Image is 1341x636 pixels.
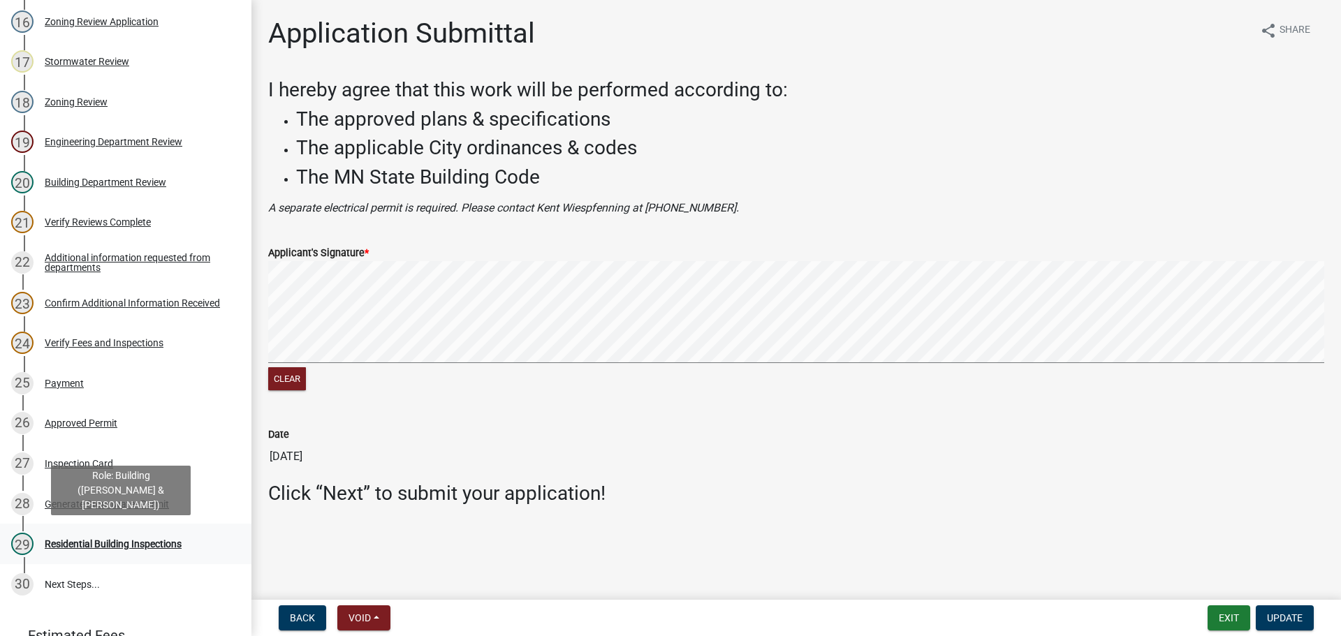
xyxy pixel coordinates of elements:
[11,91,34,113] div: 18
[279,605,326,630] button: Back
[1256,605,1314,630] button: Update
[11,332,34,354] div: 24
[337,605,390,630] button: Void
[349,612,371,623] span: Void
[268,482,1324,505] h3: Click “Next” to submit your application!
[1267,612,1303,623] span: Update
[296,136,1324,160] h3: The applicable City ordinances & codes
[11,493,34,515] div: 28
[268,17,535,50] h1: Application Submittal
[11,211,34,233] div: 21
[268,78,1324,102] h3: I hereby agree that this work will be performed according to:
[45,459,113,468] div: Inspection Card
[11,10,34,33] div: 16
[45,499,169,509] div: Generate Stormwater Permit
[11,131,34,153] div: 19
[11,292,34,314] div: 23
[11,452,34,475] div: 27
[296,108,1324,131] h3: The approved plans & specifications
[45,97,108,107] div: Zoning Review
[11,50,34,73] div: 17
[11,372,34,394] div: 25
[268,201,739,214] i: A separate electrical permit is required. Please contact Kent Wiespfenning at [PHONE_NUMBER].
[268,430,289,440] label: Date
[51,466,191,515] div: Role: Building ([PERSON_NAME] & [PERSON_NAME])
[45,338,163,348] div: Verify Fees and Inspections
[11,171,34,193] div: 20
[45,298,220,308] div: Confirm Additional Information Received
[45,378,84,388] div: Payment
[45,418,117,428] div: Approved Permit
[11,533,34,555] div: 29
[45,57,129,66] div: Stormwater Review
[296,165,1324,189] h3: The MN State Building Code
[45,137,182,147] div: Engineering Department Review
[11,251,34,274] div: 22
[11,573,34,596] div: 30
[268,249,369,258] label: Applicant's Signature
[268,367,306,390] button: Clear
[11,412,34,434] div: 26
[45,17,159,27] div: Zoning Review Application
[45,253,229,272] div: Additional information requested from departments
[1208,605,1250,630] button: Exit
[45,217,151,227] div: Verify Reviews Complete
[1260,22,1277,39] i: share
[1280,22,1310,39] span: Share
[290,612,315,623] span: Back
[45,539,182,549] div: Residential Building Inspections
[1249,17,1321,44] button: shareShare
[45,177,166,187] div: Building Department Review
